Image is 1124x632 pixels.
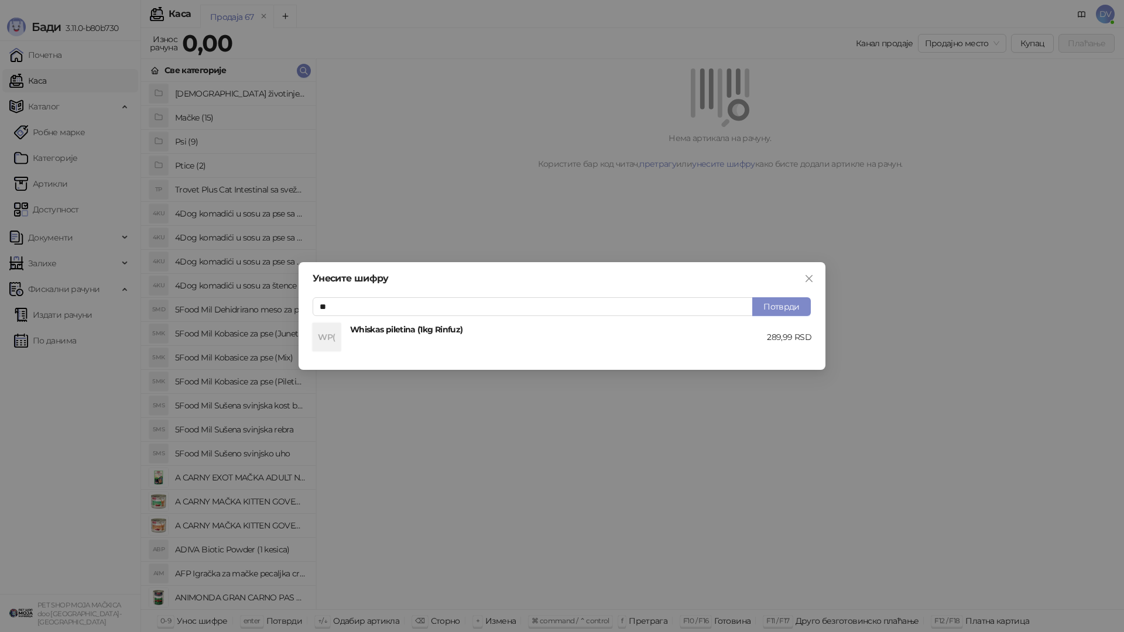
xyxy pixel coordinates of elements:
[752,297,811,316] button: Потврди
[313,323,341,351] div: WP(
[767,331,811,344] div: 289,99 RSD
[350,323,767,336] h4: Whiskas piletina (1kg Rinfuz)
[800,274,818,283] span: Close
[804,274,814,283] span: close
[800,269,818,288] button: Close
[313,274,811,283] div: Унесите шифру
